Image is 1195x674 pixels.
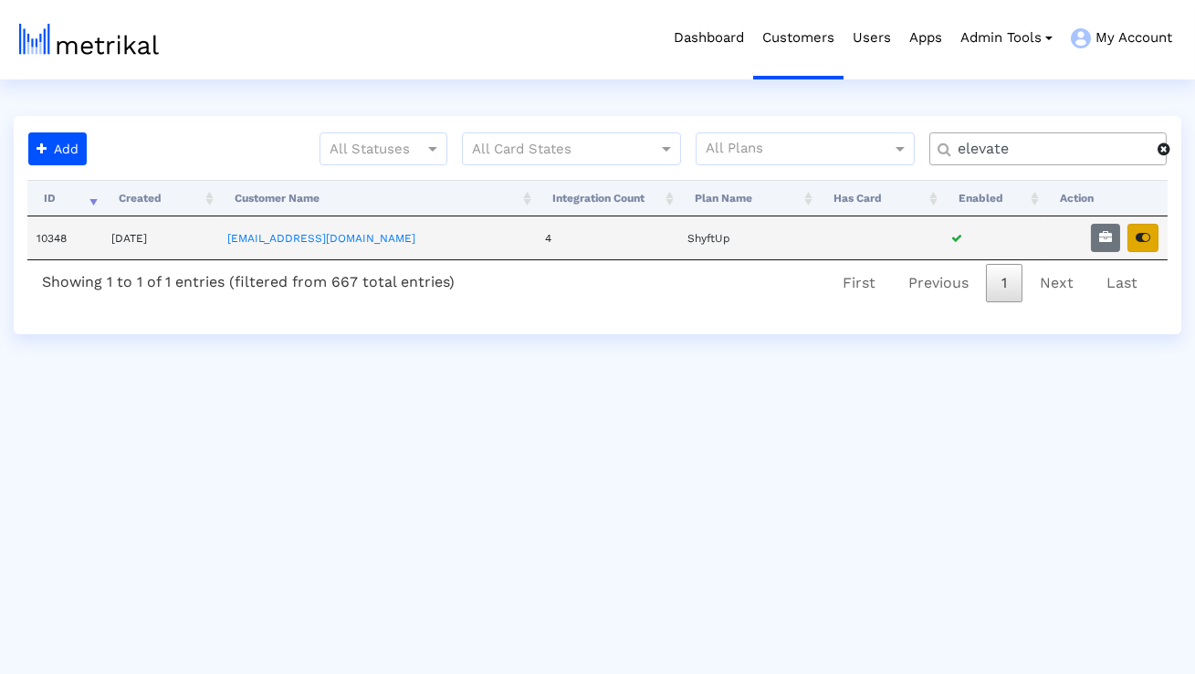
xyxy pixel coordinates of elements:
[102,216,219,259] td: [DATE]
[1024,264,1089,302] a: Next
[827,264,891,302] a: First
[27,216,102,259] td: 10348
[102,180,219,216] th: Created: activate to sort column ascending
[1071,28,1091,48] img: my-account-menu-icon.png
[1091,264,1153,302] a: Last
[536,180,678,216] th: Integration Count: activate to sort column ascending
[678,180,817,216] th: Plan Name: activate to sort column ascending
[817,180,942,216] th: Has Card: activate to sort column ascending
[945,140,1158,159] input: Customer Name
[1043,180,1168,216] th: Action
[986,264,1022,302] a: 1
[678,216,817,259] td: ShyftUp
[472,138,638,162] input: All Card States
[893,264,984,302] a: Previous
[28,132,87,165] button: Add
[942,180,1043,216] th: Enabled: activate to sort column ascending
[27,180,102,216] th: ID: activate to sort column ascending
[536,216,678,259] td: 4
[27,260,469,298] div: Showing 1 to 1 of 1 entries (filtered from 667 total entries)
[706,138,895,162] input: All Plans
[227,232,415,245] a: [EMAIL_ADDRESS][DOMAIN_NAME]
[19,24,159,55] img: metrical-logo-light.png
[218,180,536,216] th: Customer Name: activate to sort column ascending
